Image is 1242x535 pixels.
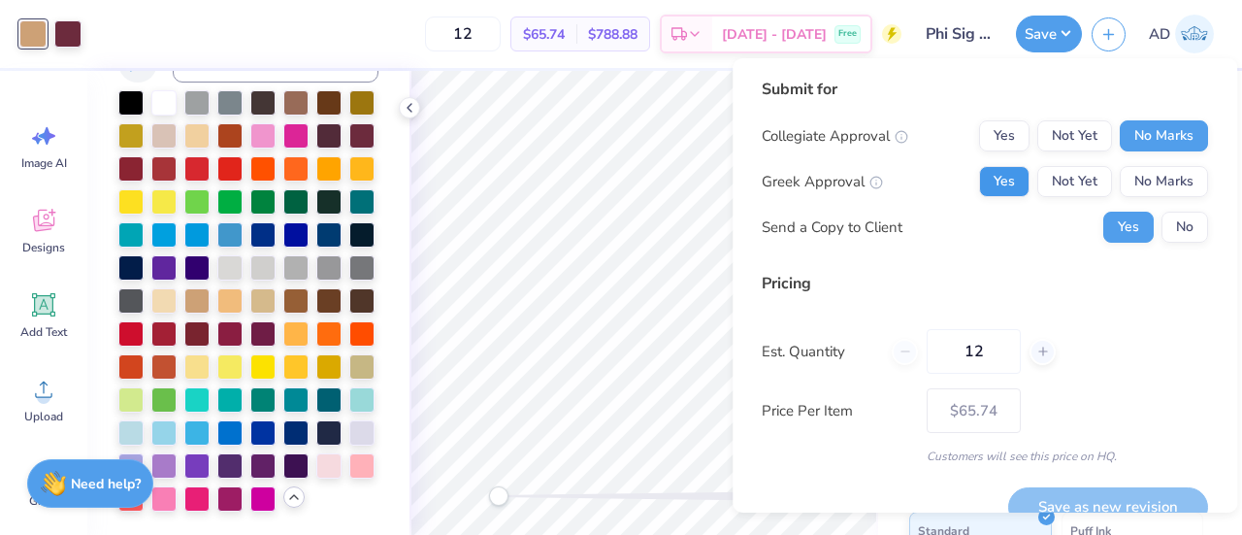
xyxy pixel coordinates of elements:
div: Submit for [762,78,1208,101]
span: Upload [24,409,63,424]
div: Accessibility label [489,486,508,506]
span: Free [838,27,857,41]
button: No [1161,212,1208,243]
input: Untitled Design [911,15,1006,53]
span: Image AI [21,155,67,171]
button: Save [1016,16,1082,52]
button: No Marks [1120,166,1208,197]
span: [DATE] - [DATE] [722,24,827,45]
label: Est. Quantity [762,341,877,363]
button: Not Yet [1037,120,1112,151]
span: $65.74 [523,24,565,45]
div: Pricing [762,272,1208,295]
div: Collegiate Approval [762,125,908,148]
span: $788.88 [588,24,637,45]
input: – – [425,17,501,51]
div: Customers will see this price on HQ. [762,448,1208,465]
button: Not Yet [1037,166,1112,197]
span: Add Text [20,324,67,340]
button: Yes [979,166,1030,197]
span: AD [1149,23,1170,46]
div: Greek Approval [762,171,883,193]
span: Designs [22,240,65,255]
div: Send a Copy to Client [762,217,902,239]
button: Yes [1103,212,1154,243]
a: AD [1140,15,1223,53]
label: Price Per Item [762,400,912,422]
strong: Need help? [71,475,141,493]
button: No Marks [1120,120,1208,151]
input: – – [927,329,1021,374]
button: Yes [979,120,1030,151]
img: Ava Dee [1175,15,1214,53]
